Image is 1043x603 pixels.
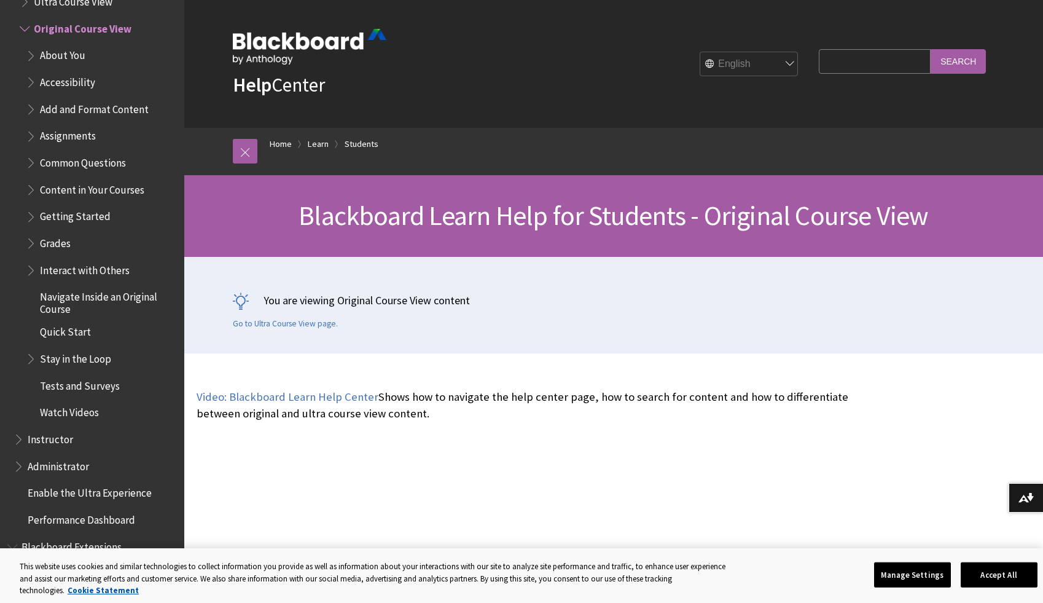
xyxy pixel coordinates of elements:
span: Performance Dashboard [28,510,135,526]
span: Quick Start [40,322,91,339]
span: Grades [40,233,71,250]
span: Stay in the Loop [40,349,111,365]
button: Manage Settings [874,562,951,588]
button: Accept All [961,562,1037,588]
select: Site Language Selector [700,52,799,77]
span: Accessibility [40,72,95,89]
span: Administrator [28,456,89,473]
p: Shows how to navigate the help center page, how to search for content and how to differentiate be... [197,389,849,421]
span: Original Course View [34,18,131,35]
a: Video: Blackboard Learn Help Center [197,390,378,404]
a: HelpCenter [233,73,325,97]
span: Watch Videos [40,403,99,419]
span: Blackboard Extensions [21,537,122,553]
div: This website uses cookies and similar technologies to collect information you provide as well as ... [20,561,730,597]
span: About You [40,45,85,62]
span: Instructor [28,429,73,446]
a: Students [345,136,378,152]
a: Learn [308,136,329,152]
input: Search [931,49,986,73]
span: Assignments [40,126,96,143]
span: Blackboard Learn Help for Students - Original Course View [299,199,928,232]
span: Add and Format Content [40,99,149,116]
span: Getting Started [40,207,111,223]
a: More information about your privacy, opens in a new tab [68,585,139,596]
span: Interact with Others [40,260,130,277]
p: You are viewing Original Course View content [233,293,994,308]
span: Tests and Surveys [40,376,120,392]
span: Content in Your Courses [40,179,144,196]
span: Navigate Inside an Original Course [40,286,176,315]
a: Home [270,136,292,152]
a: Go to Ultra Course View page. [233,318,338,329]
span: Enable the Ultra Experience [28,483,152,500]
span: Common Questions [40,152,126,169]
img: Blackboard by Anthology [233,29,386,65]
strong: Help [233,73,271,97]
